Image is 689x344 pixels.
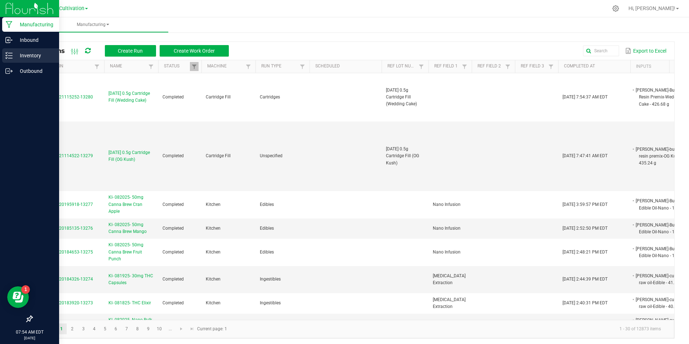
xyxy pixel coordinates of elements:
[298,62,307,71] a: Filter
[260,153,283,158] span: Unspecified
[206,226,221,231] span: Kitchen
[78,323,89,334] a: Page 3
[36,277,93,282] span: MP-20250820184326-13274
[67,323,77,334] a: Page 2
[89,323,99,334] a: Page 4
[433,202,461,207] span: Nano Infusion
[17,22,168,28] span: Manufacturing
[206,277,221,282] span: Kitchen
[5,67,13,75] inline-svg: Outbound
[163,226,184,231] span: Completed
[189,326,195,332] span: Go to the last page
[111,323,121,334] a: Page 6
[37,63,92,69] a: ExtractionSortable
[163,94,184,100] span: Completed
[564,63,627,69] a: Completed AtSortable
[206,300,221,305] span: Kitchen
[207,63,244,69] a: MachineSortable
[386,88,417,106] span: [DATE] 0.5g Cartridge Fill (Wedding Cake)
[477,63,503,69] a: Ref Field 2Sortable
[163,277,184,282] span: Completed
[36,202,93,207] span: MP-20250820195918-13277
[13,51,56,60] p: Inventory
[110,63,146,69] a: NameSortable
[13,36,56,44] p: Inbound
[387,63,417,69] a: Ref Lot NumberSortable
[174,48,215,54] span: Create Work Order
[176,323,187,334] a: Go to the next page
[260,300,281,305] span: Ingestibles
[7,286,29,308] iframe: Resource center
[36,94,93,100] span: MP-20250821115252-13280
[13,20,56,29] p: Manufacturing
[547,62,555,71] a: Filter
[261,63,298,69] a: Run TypeSortable
[563,226,608,231] span: [DATE] 2:52:50 PM EDT
[105,45,156,57] button: Create Run
[187,323,197,334] a: Go to the last page
[21,285,30,294] iframe: Resource center unread badge
[563,300,608,305] span: [DATE] 2:40:31 PM EDT
[433,273,466,285] span: [MEDICAL_DATA] Extraction
[37,45,234,57] div: All Runs
[13,67,56,75] p: Outbound
[59,5,84,12] span: Cultivation
[623,45,668,57] button: Export to Excel
[163,202,184,207] span: Completed
[108,317,154,330] span: KI- 082025- Nano Bulk Infusion
[563,250,608,255] span: [DATE] 2:48:21 PM EDT
[100,323,110,334] a: Page 5
[108,149,154,163] span: [DATE] 0.5g Cartridge Fill (OG Kush)
[163,300,184,305] span: Completed
[154,323,165,334] a: Page 10
[260,277,281,282] span: Ingestibles
[433,250,461,255] span: Nano Infusion
[3,329,56,335] p: 07:54 AM EDT
[563,202,608,207] span: [DATE] 3:59:57 PM EDT
[611,5,620,12] div: Manage settings
[132,323,143,334] a: Page 8
[206,94,231,100] span: Cartridge Fill
[434,63,460,69] a: Ref Field 1Sortable
[93,62,101,71] a: Filter
[164,63,190,69] a: StatusSortable
[108,194,154,215] span: KI- 082025- 50mg Canna Brew Cran Apple
[36,153,93,158] span: MP-20250821114522-13279
[143,323,154,334] a: Page 9
[121,323,132,334] a: Page 7
[3,335,56,341] p: [DATE]
[32,320,674,338] kendo-pager: Current page: 1
[583,45,619,56] input: Search
[563,94,608,100] span: [DATE] 7:54:37 AM EDT
[563,277,608,282] span: [DATE] 2:44:39 PM EDT
[163,153,184,158] span: Completed
[108,221,154,235] span: KI- 082025- 50mg Canna Brew Mango
[36,300,93,305] span: MP-20250820183920-13273
[108,242,154,263] span: KI- 082025- 50mg Canna Brew Fruit Punch
[36,250,93,255] span: MP-20250820184653-13275
[5,52,13,59] inline-svg: Inventory
[231,323,667,335] kendo-pager-info: 1 - 30 of 12873 items
[108,300,151,306] span: KI- 081825- THC Elixir
[206,153,231,158] span: Cartridge Fill
[206,202,221,207] span: Kitchen
[315,63,379,69] a: ScheduledSortable
[56,323,67,334] a: Page 1
[5,21,13,28] inline-svg: Manufacturing
[433,297,466,309] span: [MEDICAL_DATA] Extraction
[260,94,280,100] span: Cartridges
[206,250,221,255] span: Kitchen
[386,146,419,165] span: [DATE] 0.5g Cartridge Fill (OG Kush)
[160,45,229,57] button: Create Work Order
[417,62,426,71] a: Filter
[178,326,184,332] span: Go to the next page
[108,90,154,104] span: [DATE] 0.5g Cartridge Fill (Wedding Cake)
[521,63,546,69] a: Ref Field 3Sortable
[260,226,274,231] span: Edibles
[165,323,175,334] a: Page 11
[108,273,154,286] span: KI- 081925- 30mg THC Capsules
[260,250,274,255] span: Edibles
[190,62,199,71] a: Filter
[433,226,461,231] span: Nano Infusion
